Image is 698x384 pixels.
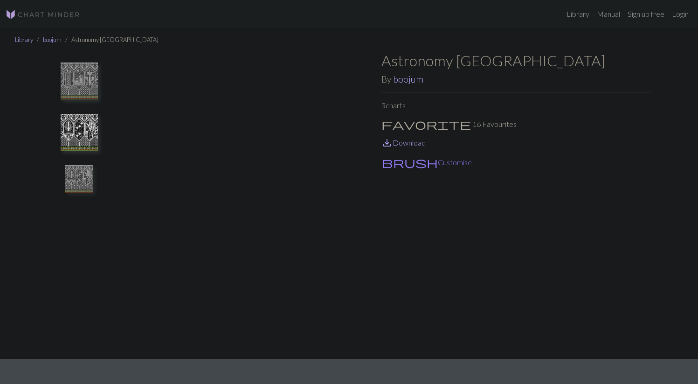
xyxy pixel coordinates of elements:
[381,119,651,130] p: 16 Favourites
[43,36,62,43] a: boojum
[381,138,426,147] a: DownloadDownload
[381,100,651,111] p: 3 charts
[381,156,472,168] button: CustomiseCustomise
[381,137,393,148] i: Download
[668,5,692,23] a: Login
[6,9,80,20] img: Logo
[624,5,668,23] a: Sign up free
[111,52,381,359] img: Astronomy Back, Planet Edit
[65,165,93,193] img: Astronomy Back, Planet Edit
[61,114,98,151] img: Astronomy Back
[593,5,624,23] a: Manual
[393,74,423,84] a: boojum
[62,35,159,44] li: Astronomy [GEOGRAPHIC_DATA]
[381,118,471,131] span: favorite
[381,119,471,130] i: Favourite
[61,63,98,100] img: Astronomy Front, Planet Edit
[382,156,438,169] span: brush
[381,136,393,149] span: save_alt
[15,36,33,43] a: Library
[381,74,651,84] h2: By
[382,157,438,168] i: Customise
[381,52,651,70] h1: Astronomy [GEOGRAPHIC_DATA]
[563,5,593,23] a: Library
